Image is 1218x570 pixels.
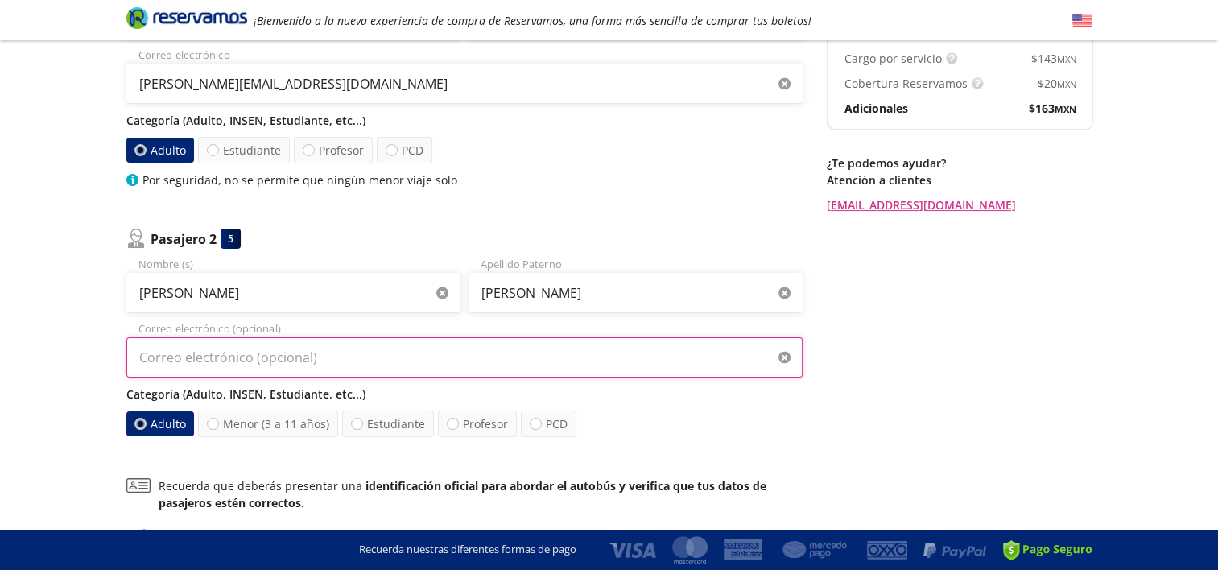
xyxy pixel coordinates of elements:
span: $ 20 [1038,75,1076,92]
input: Correo electrónico (opcional) [126,337,803,378]
p: Cargo por servicio [844,50,942,67]
label: Adulto [126,138,194,163]
small: MXN [1057,53,1076,65]
i: Brand Logo [126,6,247,30]
input: Apellido Paterno [469,273,803,313]
div: 5 [221,229,241,249]
p: Adicionales [844,100,908,117]
p: Pasajero 2 [151,229,217,249]
a: Brand Logo [126,6,247,35]
input: Nombre (s) [126,273,460,313]
p: ¿Te podemos ayudar? [827,155,1092,171]
p: Cobertura Reservamos [844,75,968,92]
a: [EMAIL_ADDRESS][DOMAIN_NAME] [827,196,1092,213]
p: Atención a clientes [827,171,1092,188]
label: Adulto [126,411,194,436]
small: MXN [1057,78,1076,90]
p: Recuerda nuestras diferentes formas de pago [359,542,576,558]
label: PCD [521,411,576,437]
label: Estudiante [198,137,290,163]
small: MXN [1055,103,1076,115]
button: English [1072,10,1092,31]
b: identificación oficial para abordar el autobús y verifica que tus datos de pasajeros estén correc... [159,478,766,510]
p: Por seguridad, no se permite que ningún menor viaje solo [142,171,457,188]
label: Profesor [438,411,517,437]
em: ¡Bienvenido a la nueva experiencia de compra de Reservamos, una forma más sencilla de comprar tus... [254,13,811,28]
input: Correo electrónico [126,64,803,104]
p: Categoría (Adulto, INSEN, Estudiante, etc...) [126,386,803,403]
span: $ 163 [1029,100,1076,117]
span: $ 143 [1031,50,1076,67]
p: Categoría (Adulto, INSEN, Estudiante, etc...) [126,112,803,129]
label: Estudiante [342,411,434,437]
p: Recuerda que deberás presentar una [159,477,803,511]
label: PCD [377,137,432,163]
div: Los pasajeros menores de edad deben viajar en compañía de 1 adulto [159,527,539,544]
label: Menor (3 a 11 años) [198,411,338,437]
label: Profesor [294,137,373,163]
